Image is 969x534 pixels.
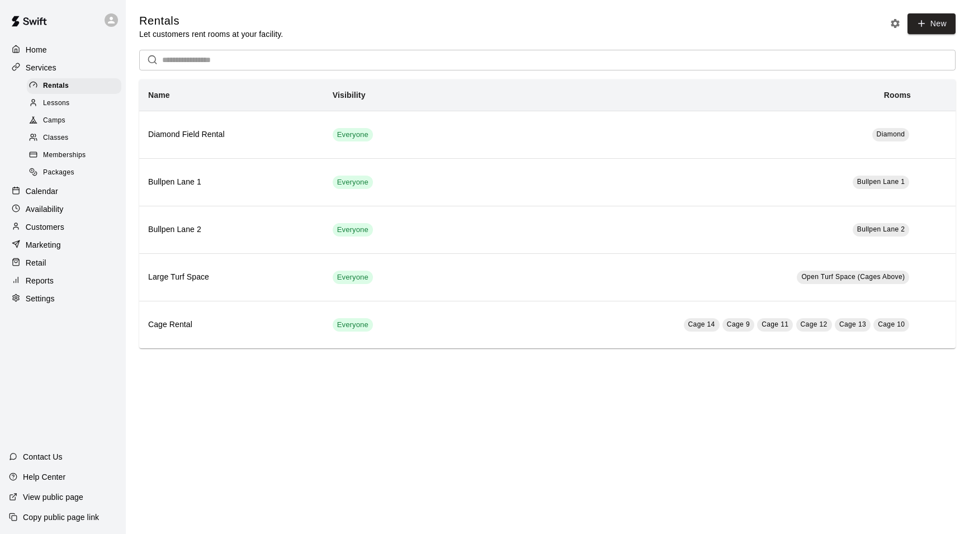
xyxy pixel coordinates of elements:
a: Packages [27,164,126,182]
span: Rentals [43,81,69,92]
p: Home [26,44,47,55]
h5: Rentals [139,13,283,29]
span: Lessons [43,98,70,109]
div: Classes [27,130,121,146]
a: Settings [9,290,117,307]
span: Cage 12 [801,320,828,328]
h6: Cage Rental [148,319,315,331]
div: This service is visible to all of your customers [333,318,373,332]
span: Bullpen Lane 1 [857,178,905,186]
span: Cage 11 [762,320,788,328]
p: Copy public page link [23,512,99,523]
h6: Diamond Field Rental [148,129,315,141]
b: Name [148,91,170,100]
a: Rentals [27,77,126,94]
div: This service is visible to all of your customers [333,223,373,237]
a: Reports [9,272,117,289]
b: Visibility [333,91,366,100]
p: Let customers rent rooms at your facility. [139,29,283,40]
div: Camps [27,113,121,129]
table: simple table [139,79,956,348]
p: Reports [26,275,54,286]
p: Services [26,62,56,73]
span: Everyone [333,130,373,140]
span: Everyone [333,225,373,235]
p: Availability [26,204,64,215]
a: Lessons [27,94,126,112]
span: Everyone [333,320,373,330]
span: Packages [43,167,74,178]
a: New [907,13,956,34]
div: This service is visible to all of your customers [333,271,373,284]
a: Memberships [27,147,126,164]
span: Everyone [333,272,373,283]
div: Packages [27,165,121,181]
span: Cage 13 [839,320,866,328]
a: Services [9,59,117,76]
p: Contact Us [23,451,63,462]
span: Bullpen Lane 2 [857,225,905,233]
h6: Bullpen Lane 2 [148,224,315,236]
span: Camps [43,115,65,126]
div: Memberships [27,148,121,163]
span: Everyone [333,177,373,188]
p: Customers [26,221,64,233]
a: Calendar [9,183,117,200]
span: Classes [43,133,68,144]
p: Marketing [26,239,61,251]
b: Rooms [884,91,911,100]
p: Help Center [23,471,65,483]
span: Cage 9 [727,320,750,328]
a: Customers [9,219,117,235]
div: This service is visible to all of your customers [333,176,373,189]
p: Settings [26,293,55,304]
p: View public page [23,492,83,503]
div: Rentals [27,78,121,94]
a: Classes [27,130,126,147]
button: Rental settings [887,15,904,32]
span: Memberships [43,150,86,161]
a: Marketing [9,237,117,253]
a: Availability [9,201,117,218]
span: Open Turf Space (Cages Above) [801,273,905,281]
a: Home [9,41,117,58]
h6: Large Turf Space [148,271,315,283]
h6: Bullpen Lane 1 [148,176,315,188]
div: This service is visible to all of your customers [333,128,373,141]
a: Camps [27,112,126,130]
span: Diamond [877,130,905,138]
p: Retail [26,257,46,268]
div: Lessons [27,96,121,111]
p: Calendar [26,186,58,197]
a: Retail [9,254,117,271]
span: Cage 10 [878,320,905,328]
span: Cage 14 [688,320,715,328]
